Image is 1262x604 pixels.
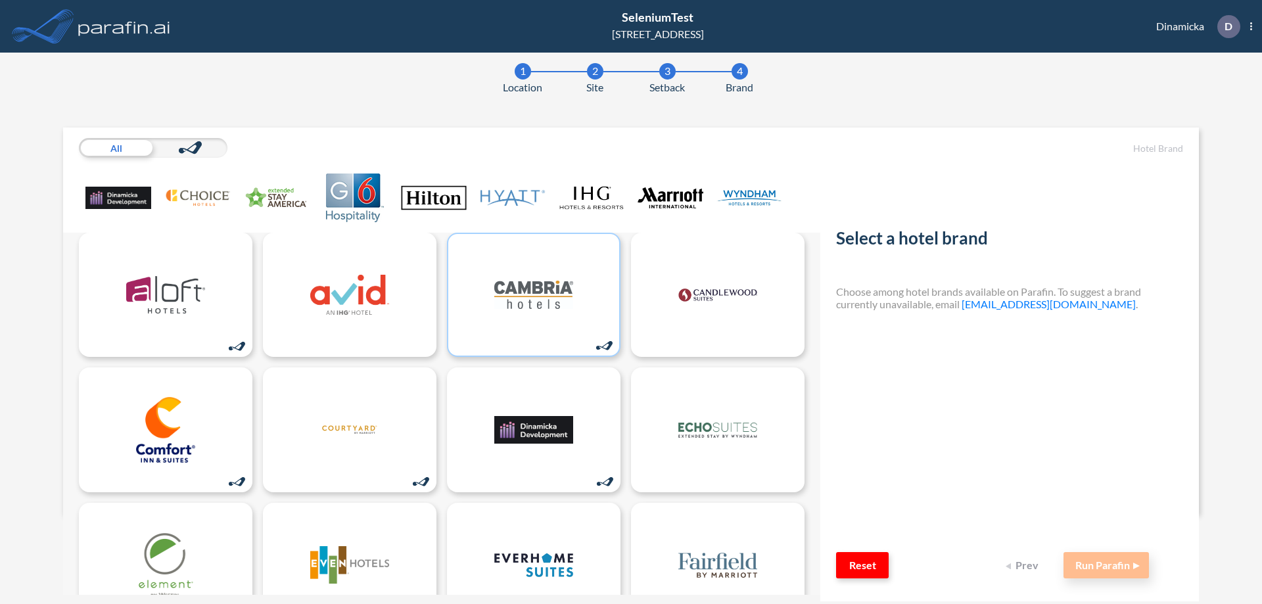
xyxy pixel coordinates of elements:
h2: Select a hotel brand [836,228,1183,254]
img: Hyatt [480,174,546,222]
button: Run Parafin [1063,552,1149,578]
span: Site [586,80,603,95]
img: Hilton [401,174,467,222]
div: 3 [659,63,676,80]
span: SeleniumTest [622,10,693,24]
img: logo [494,532,573,598]
img: logo [494,397,573,463]
p: D [1225,20,1232,32]
img: .Dev Family [85,174,151,222]
div: 1 [515,63,531,80]
button: Prev [998,552,1050,578]
img: logo [310,262,389,328]
img: logo [310,397,389,463]
img: logo [126,262,205,328]
h5: Hotel Brand [836,143,1183,154]
div: [STREET_ADDRESS] [612,26,704,42]
img: logo [678,262,757,328]
img: Extended Stay America [243,174,309,222]
img: Marriott [638,174,703,222]
img: logo [678,532,757,598]
div: 4 [732,63,748,80]
span: Location [503,80,542,95]
img: logo [678,397,757,463]
div: Dinamicka [1136,15,1252,38]
span: Brand [726,80,753,95]
img: logo [310,532,389,598]
img: Choice [164,174,230,222]
h4: Choose among hotel brands available on Parafin. To suggest a brand currently unavailable, email . [836,285,1183,310]
a: [EMAIL_ADDRESS][DOMAIN_NAME] [962,298,1136,310]
button: Reset [836,552,889,578]
img: IHG [559,174,624,222]
div: All [79,138,153,158]
div: 2 [587,63,603,80]
img: logo [126,397,205,463]
img: logo [126,532,205,598]
img: Wyndham [716,174,782,222]
span: Setback [649,80,685,95]
img: logo [76,13,173,39]
img: G6 Hospitality [322,174,388,222]
img: logo [494,262,573,328]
